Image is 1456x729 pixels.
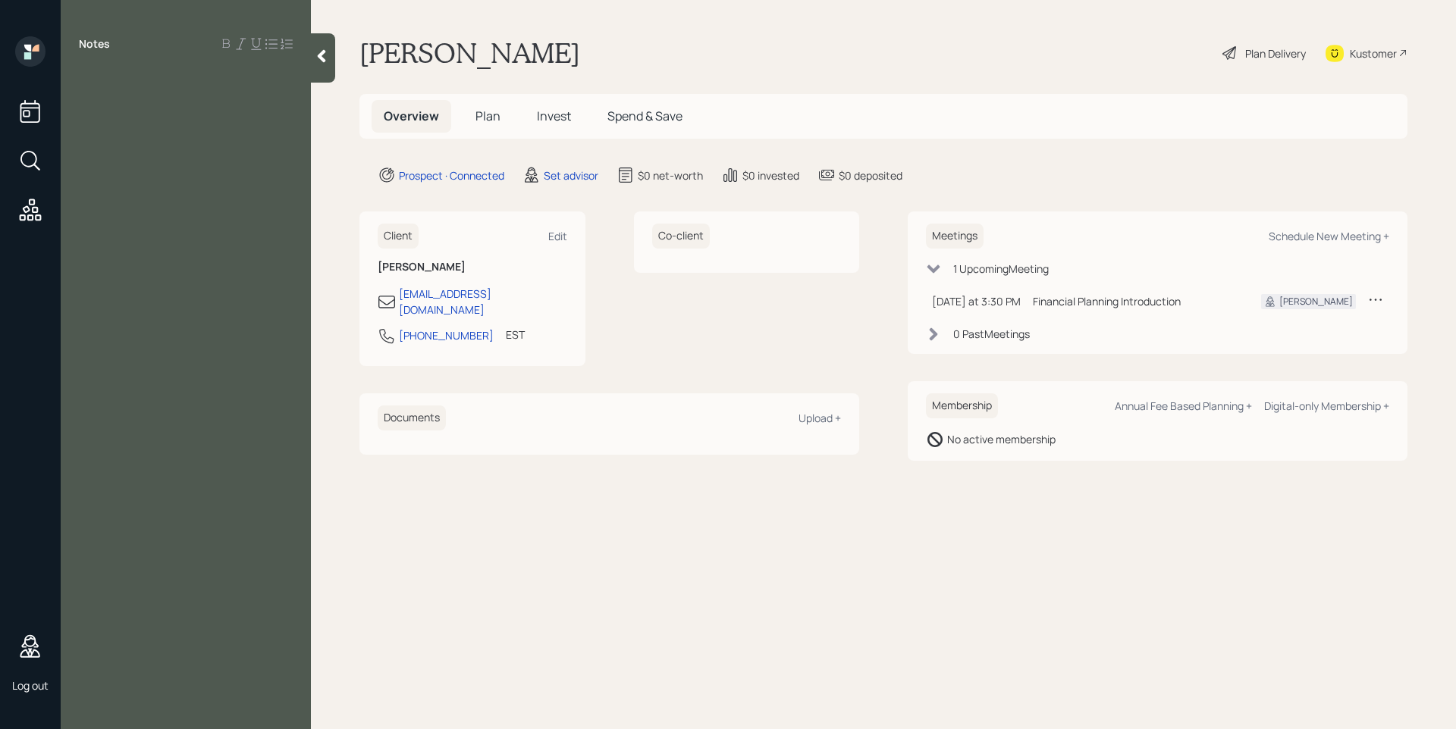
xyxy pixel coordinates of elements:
div: No active membership [947,431,1056,447]
div: Financial Planning Introduction [1033,293,1237,309]
div: $0 deposited [839,167,902,183]
div: [PHONE_NUMBER] [399,327,494,343]
div: Kustomer [1350,45,1397,61]
label: Notes [79,36,110,52]
div: 1 Upcoming Meeting [953,261,1049,277]
span: Invest [537,108,571,124]
div: Upload + [799,411,841,425]
div: [EMAIL_ADDRESS][DOMAIN_NAME] [399,286,567,318]
div: Set advisor [544,167,598,183]
h6: Meetings [926,224,984,249]
h6: Co-client [652,224,710,249]
span: Plan [475,108,500,124]
h1: [PERSON_NAME] [359,36,580,70]
div: EST [506,327,525,343]
div: Digital-only Membership + [1264,399,1389,413]
h6: Membership [926,393,998,418]
div: [DATE] at 3:30 PM [932,293,1021,309]
div: Prospect · Connected [399,167,504,183]
div: $0 invested [742,167,799,183]
div: Plan Delivery [1245,45,1306,61]
div: Edit [548,229,567,243]
h6: [PERSON_NAME] [378,261,567,274]
div: Annual Fee Based Planning + [1115,399,1252,413]
h6: Documents [378,405,446,430]
h6: Client [378,224,419,249]
span: Spend & Save [607,108,682,124]
span: Overview [384,108,439,124]
div: 0 Past Meeting s [953,326,1030,342]
div: [PERSON_NAME] [1279,295,1353,308]
div: Log out [12,678,49,693]
div: $0 net-worth [638,167,703,183]
div: Schedule New Meeting + [1269,229,1389,243]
